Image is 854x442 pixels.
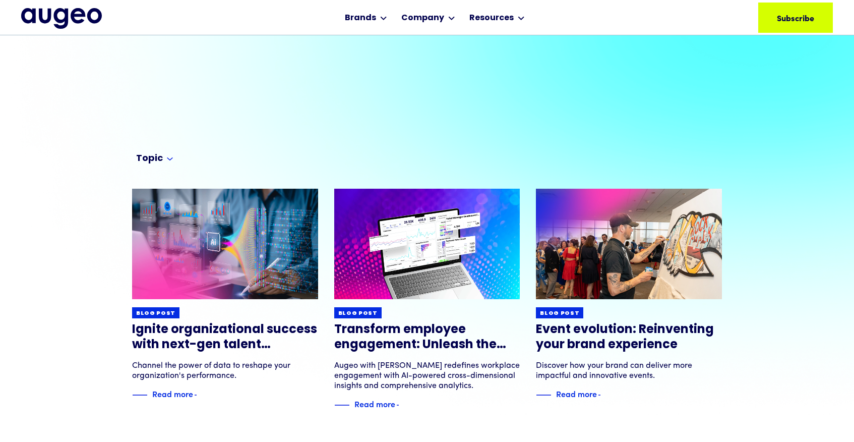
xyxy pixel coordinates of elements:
[536,189,722,401] a: Blog postEvent evolution: Reinventing your brand experienceDiscover how your brand can deliver mo...
[536,389,551,401] img: Blue decorative line
[21,8,102,28] img: Augeo's full logo in midnight blue.
[345,12,376,24] div: Brands
[334,361,520,391] div: Augeo with [PERSON_NAME] redefines workplace engagement with AI-powered cross-dimensional insight...
[536,361,722,381] div: Discover how your brand can deliver more impactful and innovative events.
[136,310,175,317] div: Blog post
[136,153,163,165] div: Topic
[758,3,833,33] a: Subscribe
[132,322,318,353] h3: Ignite organizational success with next-gen talent optimization
[334,399,349,411] img: Blue decorative line
[401,12,444,24] div: Company
[540,310,579,317] div: Blog post
[469,12,514,24] div: Resources
[152,388,193,400] div: Read more
[21,8,102,28] a: home
[132,361,318,381] div: Channel the power of data to reshape your organization's performance.
[334,322,520,353] h3: Transform employee engagement: Unleash the power of next-gen insights
[132,389,147,401] img: Blue decorative line
[334,189,520,411] a: Blog postTransform employee engagement: Unleash the power of next-gen insightsAugeo with [PERSON_...
[396,399,411,411] img: Blue text arrow
[338,310,378,317] div: Blog post
[167,157,173,161] img: Arrow symbol in bright blue pointing down to indicate an expanded section.
[556,388,597,400] div: Read more
[354,398,395,410] div: Read more
[598,389,613,401] img: Blue text arrow
[194,389,209,401] img: Blue text arrow
[132,189,318,401] a: Blog postIgnite organizational success with next-gen talent optimizationChannel the power of data...
[536,322,722,353] h3: Event evolution: Reinventing your brand experience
